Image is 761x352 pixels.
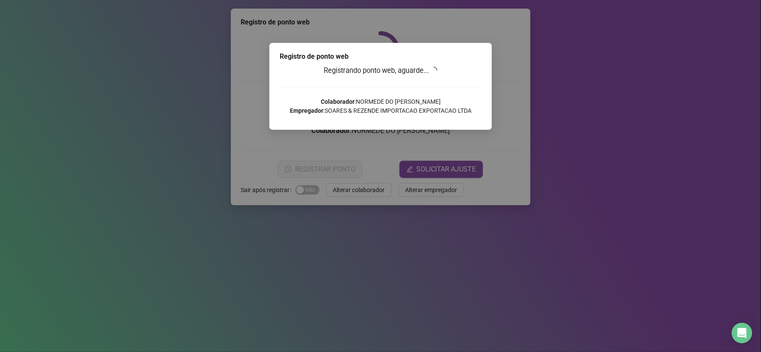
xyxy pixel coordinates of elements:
p: : NORMEDE DO [PERSON_NAME] : SOARES & REZENDE IMPORTACAO EXPORTACAO LTDA [280,97,482,115]
strong: Colaborador [321,98,355,105]
div: Open Intercom Messenger [732,323,752,343]
strong: Empregador [290,107,323,114]
div: Registro de ponto web [280,51,482,62]
span: loading [429,66,439,75]
h3: Registrando ponto web, aguarde... [280,65,482,76]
